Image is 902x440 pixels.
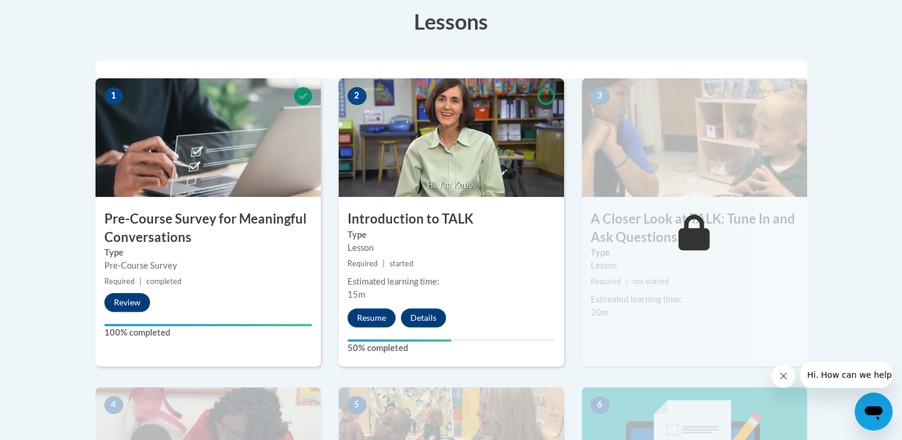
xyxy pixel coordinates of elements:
[104,396,123,414] span: 4
[348,339,451,342] div: Your progress
[800,362,893,388] iframe: Message from company
[348,241,555,254] div: Lesson
[591,396,610,414] span: 6
[348,228,555,241] label: Type
[591,87,610,105] span: 3
[348,396,366,414] span: 5
[591,246,798,259] label: Type
[95,210,321,247] h3: Pre-Course Survey for Meaningful Conversations
[95,78,321,197] img: Course Image
[855,393,893,431] iframe: Button to launch messaging window
[104,87,123,105] span: 1
[139,277,142,286] span: |
[582,78,807,197] img: Course Image
[633,277,669,286] span: not started
[348,259,378,268] span: Required
[348,275,555,288] div: Estimated learning time:
[348,342,555,355] label: 50% completed
[401,308,446,327] button: Details
[626,277,628,286] span: |
[104,326,312,339] label: 100% completed
[383,259,385,268] span: |
[348,308,396,327] button: Resume
[591,307,608,317] span: 20m
[339,78,564,197] img: Course Image
[7,8,96,18] span: Hi. How can we help?
[591,293,798,306] div: Estimated learning time:
[772,364,795,388] iframe: Close message
[339,210,564,228] h3: Introduction to TALK
[348,289,365,299] span: 15m
[348,87,366,105] span: 2
[591,277,621,286] span: Required
[582,210,807,247] h3: A Closer Look at TALK: Tune In and Ask Questions
[95,7,807,36] h3: Lessons
[104,259,312,272] div: Pre-Course Survey
[146,277,181,286] span: completed
[104,324,312,326] div: Your progress
[104,277,135,286] span: Required
[104,246,312,259] label: Type
[591,259,798,272] div: Lesson
[104,293,150,312] button: Review
[390,259,413,268] span: started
